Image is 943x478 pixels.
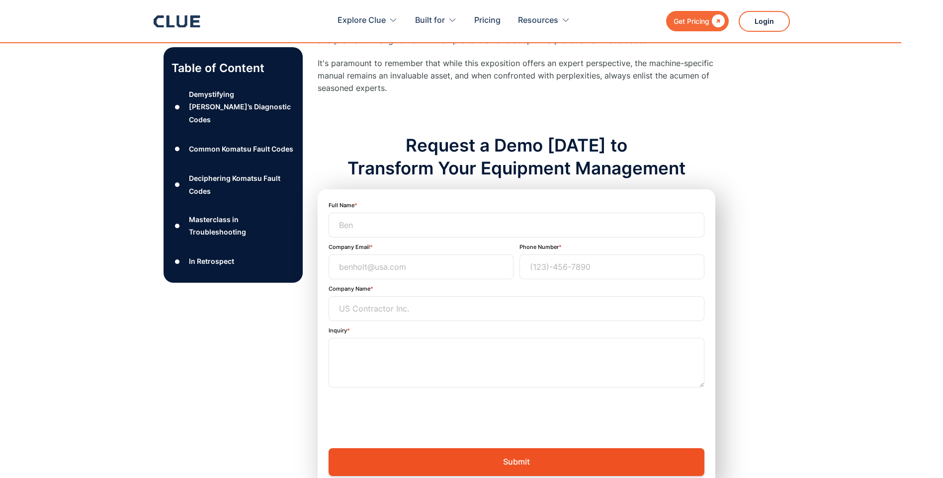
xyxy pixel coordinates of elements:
[189,255,234,267] div: In Retrospect
[329,285,370,292] label: Company Name
[171,142,295,157] a: ●Common Komatsu Fault Codes
[415,5,457,36] div: Built for
[519,243,559,250] label: Phone Number
[171,88,295,126] a: ●Demystifying [PERSON_NAME]’s Diagnostic Codes
[318,134,715,179] div: Request a Demo [DATE] to Transform Your Equipment Management
[329,213,704,238] input: Ben
[189,213,294,238] div: Masterclass in Troubleshooting
[518,5,570,36] div: Resources
[329,394,480,432] iframe: reCAPTCHA
[329,448,704,476] input: Submit
[519,254,704,279] input: (123)-456-7890
[171,254,183,269] div: ●
[666,11,729,31] a: Get Pricing
[318,57,715,95] p: It's paramount to remember that while this exposition offers an expert perspective, the machine-s...
[171,142,183,157] div: ●
[518,5,558,36] div: Resources
[189,143,293,155] div: Common Komatsu Fault Codes
[474,5,501,36] a: Pricing
[329,254,514,279] input: benholt@usa.com
[709,15,725,27] div: 
[189,88,294,126] div: Demystifying [PERSON_NAME]’s Diagnostic Codes
[171,218,183,233] div: ●
[171,60,295,76] p: Table of Content
[739,11,790,32] a: Login
[171,254,295,269] a: ●In Retrospect
[189,172,294,197] div: Deciphering Komatsu Fault Codes
[415,5,445,36] div: Built for
[171,213,295,238] a: ●Masterclass in Troubleshooting
[329,202,704,476] form: Email Form
[338,5,398,36] div: Explore Clue
[171,177,183,192] div: ●
[171,172,295,197] a: ●Deciphering Komatsu Fault Codes
[329,296,704,321] input: US Contractor Inc.
[329,243,370,250] label: Company Email
[329,327,347,334] label: Inquiry
[338,5,386,36] div: Explore Clue
[674,15,709,27] div: Get Pricing
[329,202,354,209] label: Full Name
[171,99,183,114] div: ●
